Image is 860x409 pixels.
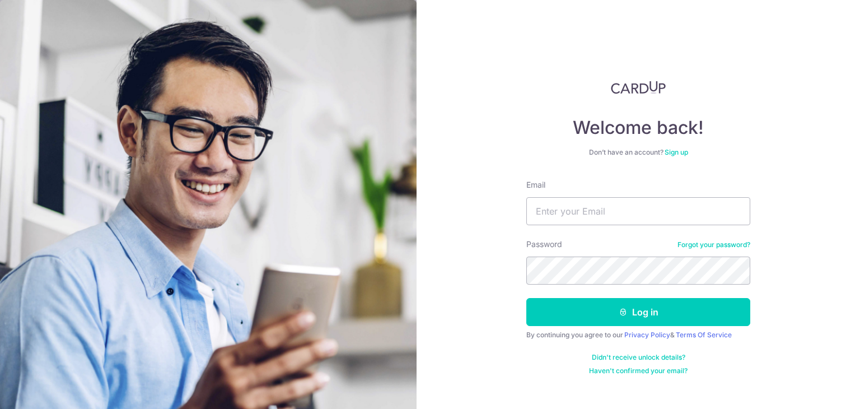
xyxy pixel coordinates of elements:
[665,148,688,156] a: Sign up
[526,148,750,157] div: Don’t have an account?
[624,331,670,339] a: Privacy Policy
[526,331,750,340] div: By continuing you agree to our &
[677,240,750,249] a: Forgot your password?
[526,298,750,326] button: Log in
[526,117,750,139] h4: Welcome back!
[676,331,732,339] a: Terms Of Service
[611,81,666,94] img: CardUp Logo
[526,239,562,250] label: Password
[526,197,750,225] input: Enter your Email
[589,366,688,375] a: Haven't confirmed your email?
[526,179,545,190] label: Email
[592,353,685,362] a: Didn't receive unlock details?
